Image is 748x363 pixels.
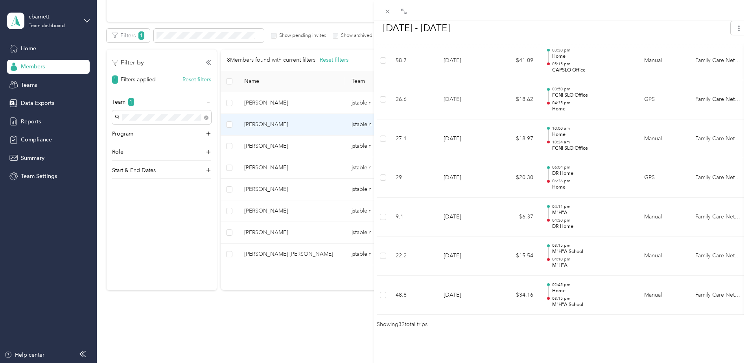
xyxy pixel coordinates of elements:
p: 03:50 pm [552,86,632,92]
p: M"H"A School [552,248,632,255]
td: [DATE] [437,276,492,315]
td: $34.16 [492,276,540,315]
td: $18.62 [492,80,540,119]
p: DR Home [552,170,632,177]
td: [DATE] [437,198,492,237]
p: Home [552,184,632,191]
td: GPS [638,80,689,119]
td: $6.37 [492,198,540,237]
td: Family Care Network [689,236,748,276]
p: Home [552,131,632,138]
p: 04:10 pm [552,257,632,262]
td: $18.97 [492,119,540,159]
td: GPS [638,158,689,198]
td: Family Care Network [689,41,748,81]
p: Home [552,288,632,295]
td: [DATE] [437,80,492,119]
p: 05:15 pm [552,61,632,67]
p: DR Home [552,223,632,230]
td: Family Care Network [689,276,748,315]
td: Manual [638,236,689,276]
td: 48.8 [389,276,437,315]
p: 10:34 am [552,139,632,145]
span: Showing 32 total trips [377,320,427,329]
p: 06:36 pm [552,178,632,184]
p: FCNI SLO Office [552,92,632,99]
p: Home [552,53,632,60]
td: Family Care Network [689,80,748,119]
td: $15.54 [492,236,540,276]
td: $41.09 [492,41,540,81]
td: Family Care Network [689,119,748,159]
td: 58.7 [389,41,437,81]
td: [DATE] [437,236,492,276]
p: M"H"A [552,209,632,216]
td: [DATE] [437,41,492,81]
h1: Aug 18 - 31, 2025 [375,18,725,37]
p: 03:15 pm [552,243,632,248]
p: CAPSLO Office [552,67,632,74]
p: 03:30 pm [552,48,632,53]
td: 26.6 [389,80,437,119]
td: Family Care Network [689,198,748,237]
td: Family Care Network [689,158,748,198]
p: 04:35 pm [552,100,632,106]
p: Home [552,106,632,113]
p: 06:04 pm [552,165,632,170]
td: [DATE] [437,158,492,198]
td: 27.1 [389,119,437,159]
p: M"H"A School [552,301,632,308]
td: Manual [638,198,689,237]
td: $20.30 [492,158,540,198]
td: 9.1 [389,198,437,237]
td: Manual [638,276,689,315]
p: 04:11 pm [552,204,632,209]
p: 04:30 pm [552,218,632,223]
p: 10:00 am [552,126,632,131]
td: 29 [389,158,437,198]
td: 22.2 [389,236,437,276]
p: 03:15 pm [552,296,632,301]
td: Manual [638,41,689,81]
td: [DATE] [437,119,492,159]
p: FCNI SLO Office [552,145,632,152]
td: Manual [638,119,689,159]
p: M"H"A [552,262,632,269]
iframe: Everlance-gr Chat Button Frame [704,319,748,363]
p: 02:45 pm [552,282,632,288]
